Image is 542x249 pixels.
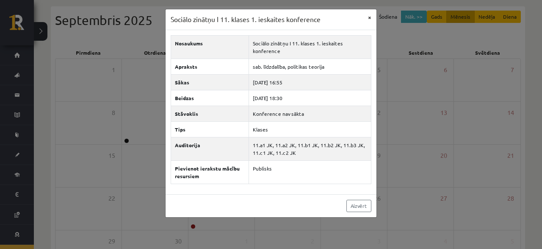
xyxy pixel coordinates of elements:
td: Sociālo zinātņu I 11. klases 1. ieskaites konference [249,35,371,59]
th: Sākas [171,74,249,90]
th: Apraksts [171,59,249,74]
th: Beidzas [171,90,249,106]
h3: Sociālo zinātņu I 11. klases 1. ieskaites konference [171,14,321,25]
td: Konference nav sākta [249,106,371,121]
td: 11.a1 JK, 11.a2 JK, 11.b1 JK, 11.b2 JK, 11.b3 JK, 11.c1 JK, 11.c2 JK [249,137,371,160]
a: Aizvērt [346,200,371,212]
th: Nosaukums [171,35,249,59]
td: Klases [249,121,371,137]
td: [DATE] 16:55 [249,74,371,90]
td: Publisks [249,160,371,184]
th: Stāvoklis [171,106,249,121]
th: Auditorija [171,137,249,160]
td: [DATE] 18:30 [249,90,371,106]
th: Tips [171,121,249,137]
button: × [363,9,376,25]
th: Pievienot ierakstu mācību resursiem [171,160,249,184]
td: sab. līdzdalība, politikas teorija [249,59,371,74]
